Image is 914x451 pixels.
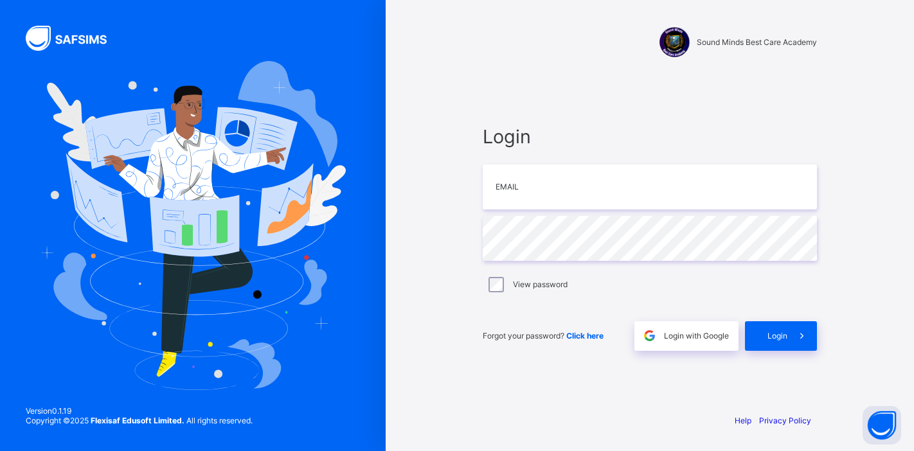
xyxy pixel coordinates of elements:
a: Privacy Policy [759,416,811,425]
span: Version 0.1.19 [26,406,253,416]
button: Open asap [863,406,901,445]
img: google.396cfc9801f0270233282035f929180a.svg [642,328,657,343]
a: Click here [566,331,604,340]
strong: Flexisaf Edusoft Limited. [91,416,184,425]
span: Sound Minds Best Care Academy [697,37,817,47]
img: Hero Image [40,61,346,390]
img: SAFSIMS Logo [26,26,122,51]
span: Login [483,125,817,148]
label: View password [513,279,568,289]
span: Login [767,331,787,340]
a: Help [735,416,751,425]
span: Forgot your password? [483,331,604,340]
span: Copyright © 2025 All rights reserved. [26,416,253,425]
span: Login with Google [664,331,729,340]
